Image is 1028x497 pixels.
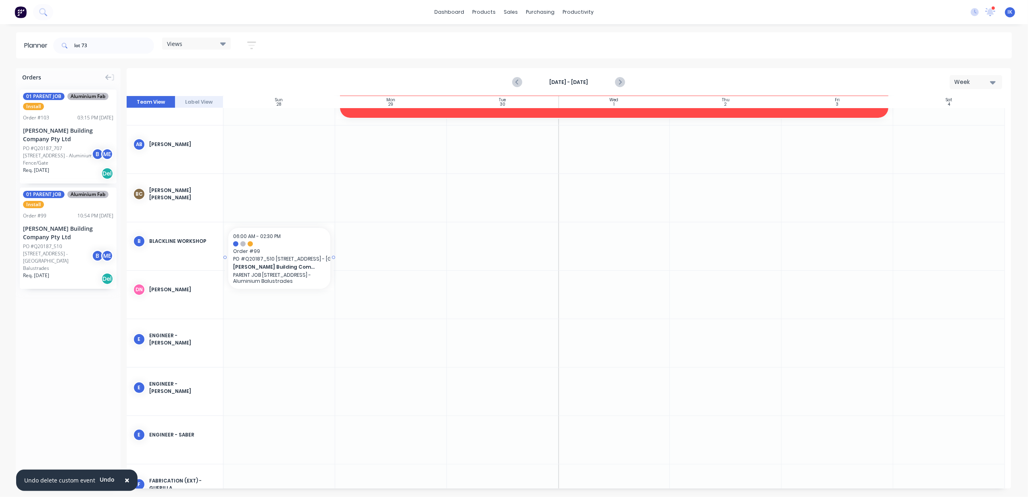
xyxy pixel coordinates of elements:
[101,273,113,285] div: Del
[133,138,145,150] div: AB
[954,78,991,86] div: Week
[24,41,52,50] div: Planner
[149,286,217,293] div: [PERSON_NAME]
[133,284,145,296] div: DN
[167,40,182,48] span: Views
[133,429,145,441] div: E
[23,272,49,279] span: Req. [DATE]
[23,93,65,100] span: 01 PARENT JOB
[23,224,113,241] div: [PERSON_NAME] Building Company Pty Ltd
[67,191,108,198] span: Aluminium Fab
[23,126,113,143] div: [PERSON_NAME] Building Company Pty Ltd
[101,148,113,160] div: ME
[125,474,129,486] span: ×
[133,333,145,345] div: E
[127,96,175,108] button: Team View
[23,191,65,198] span: 01 PARENT JOB
[610,98,619,102] div: Wed
[133,188,145,200] div: BC
[559,6,598,18] div: productivity
[149,431,217,439] div: ENGINEER - Saber
[92,250,104,262] div: B
[101,250,113,262] div: ME
[101,167,113,180] div: Del
[74,38,154,54] input: Search for orders...
[724,102,727,106] div: 2
[133,478,145,491] div: F
[23,243,94,272] div: PO #Q20187_510 [STREET_ADDRESS] - [GEOGRAPHIC_DATA] Balustrades
[613,102,615,106] div: 1
[468,6,500,18] div: products
[835,98,840,102] div: Fri
[386,98,395,102] div: Mon
[522,6,559,18] div: purchasing
[149,380,217,395] div: ENGINEER - [PERSON_NAME]
[77,114,113,121] div: 03:15 PM [DATE]
[92,148,104,160] div: B
[23,114,49,121] div: Order # 103
[149,477,217,492] div: FABRICATION (EXT) - GUERILLA
[430,6,468,18] a: dashboard
[117,471,138,490] button: Close
[149,187,217,201] div: [PERSON_NAME] [PERSON_NAME]
[133,235,145,247] div: B
[836,102,839,106] div: 3
[95,474,119,486] button: Undo
[24,476,95,484] div: Undo delete custom event
[133,382,145,394] div: E
[23,201,44,208] span: Install
[23,145,94,167] div: PO #Q20187_707 [STREET_ADDRESS] - Aluminium Fence/Gate
[499,98,506,102] div: Tue
[23,212,46,219] div: Order # 99
[77,212,113,219] div: 10:54 PM [DATE]
[950,75,1002,89] button: Week
[149,238,217,245] div: BLACKLINE WORKSHOP
[948,102,950,106] div: 4
[1008,8,1013,16] span: IK
[23,167,49,174] span: Req. [DATE]
[23,103,44,110] span: Install
[22,73,41,81] span: Orders
[175,96,223,108] button: Label View
[722,98,730,102] div: Thu
[149,332,217,347] div: ENGINEER - [PERSON_NAME]
[528,79,609,86] strong: [DATE] - [DATE]
[67,93,108,100] span: Aluminium Fab
[500,6,522,18] div: sales
[149,141,217,148] div: [PERSON_NAME]
[946,98,952,102] div: Sat
[388,102,393,106] div: 29
[500,102,505,106] div: 30
[277,102,281,106] div: 28
[275,98,283,102] div: Sun
[15,6,27,18] img: Factory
